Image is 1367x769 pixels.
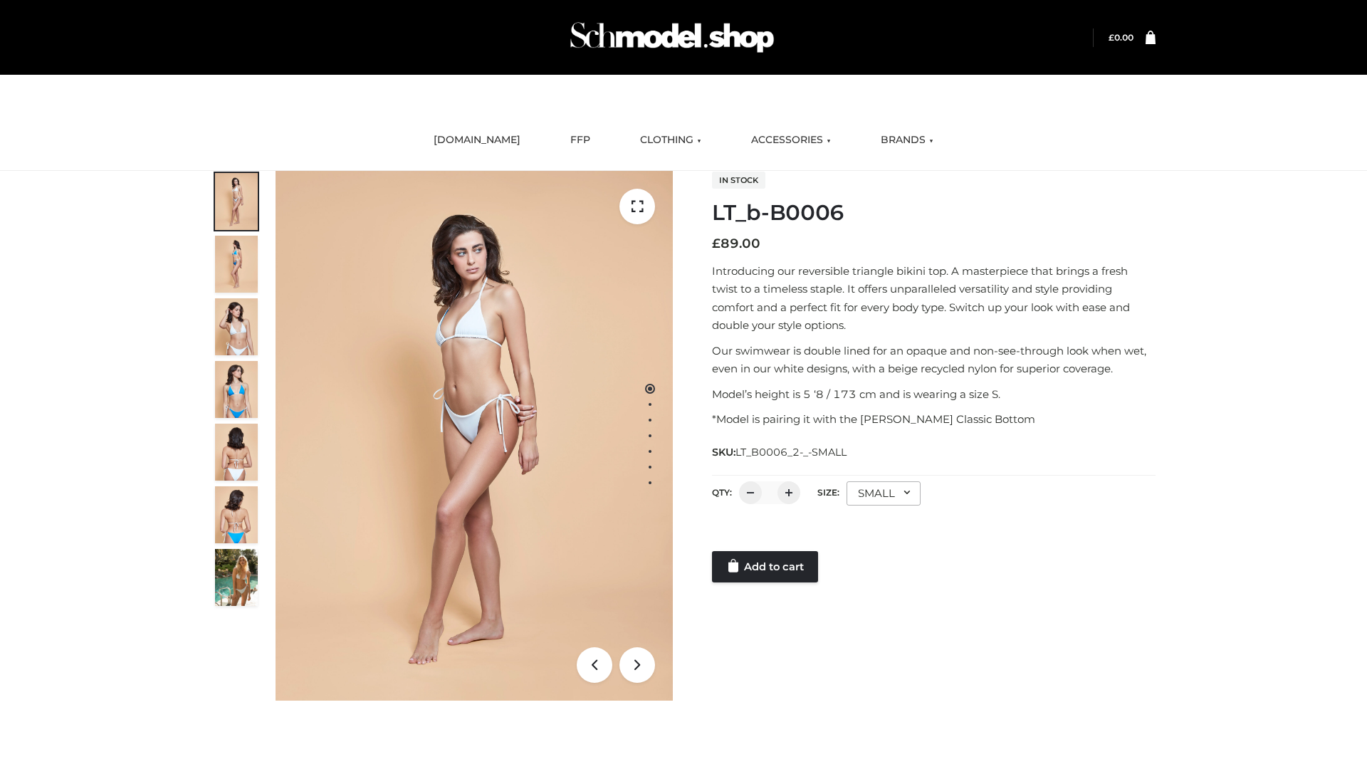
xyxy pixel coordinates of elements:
[735,446,847,459] span: LT_B0006_2-_-SMALL
[712,236,760,251] bdi: 89.00
[712,487,732,498] label: QTY:
[712,385,1156,404] p: Model’s height is 5 ‘8 / 173 cm and is wearing a size S.
[276,171,673,701] img: ArielClassicBikiniTop_CloudNine_AzureSky_OW114ECO_1
[870,125,944,156] a: BRANDS
[712,172,765,189] span: In stock
[1109,32,1114,43] span: £
[215,236,258,293] img: ArielClassicBikiniTop_CloudNine_AzureSky_OW114ECO_2-scaled.jpg
[215,173,258,230] img: ArielClassicBikiniTop_CloudNine_AzureSky_OW114ECO_1-scaled.jpg
[629,125,712,156] a: CLOTHING
[215,361,258,418] img: ArielClassicBikiniTop_CloudNine_AzureSky_OW114ECO_4-scaled.jpg
[712,551,818,582] a: Add to cart
[712,342,1156,378] p: Our swimwear is double lined for an opaque and non-see-through look when wet, even in our white d...
[560,125,601,156] a: FFP
[712,262,1156,335] p: Introducing our reversible triangle bikini top. A masterpiece that brings a fresh twist to a time...
[712,410,1156,429] p: *Model is pairing it with the [PERSON_NAME] Classic Bottom
[1109,32,1133,43] bdi: 0.00
[817,487,839,498] label: Size:
[847,481,921,506] div: SMALL
[215,424,258,481] img: ArielClassicBikiniTop_CloudNine_AzureSky_OW114ECO_7-scaled.jpg
[1109,32,1133,43] a: £0.00
[215,486,258,543] img: ArielClassicBikiniTop_CloudNine_AzureSky_OW114ECO_8-scaled.jpg
[712,236,721,251] span: £
[565,9,779,66] img: Schmodel Admin 964
[215,549,258,606] img: Arieltop_CloudNine_AzureSky2.jpg
[423,125,531,156] a: [DOMAIN_NAME]
[215,298,258,355] img: ArielClassicBikiniTop_CloudNine_AzureSky_OW114ECO_3-scaled.jpg
[712,444,848,461] span: SKU:
[712,200,1156,226] h1: LT_b-B0006
[740,125,842,156] a: ACCESSORIES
